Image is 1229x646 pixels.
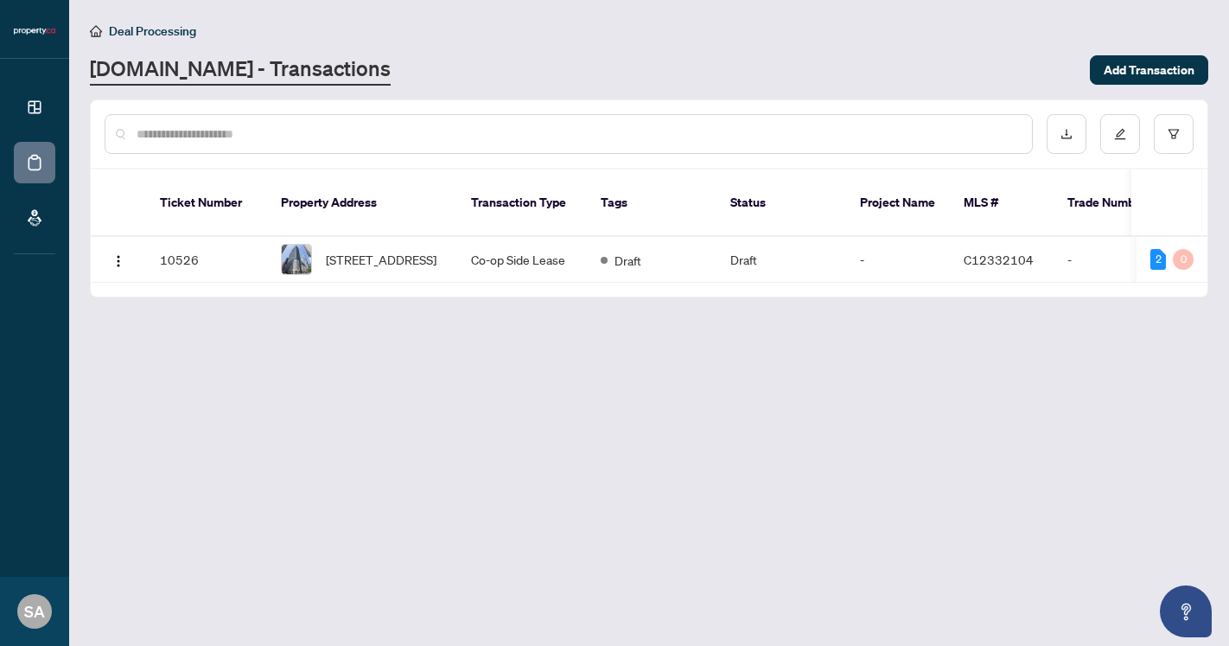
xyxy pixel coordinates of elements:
th: Trade Number [1054,169,1175,237]
span: download [1060,128,1073,140]
th: Property Address [267,169,457,237]
span: filter [1168,128,1180,140]
span: edit [1114,128,1126,140]
span: [STREET_ADDRESS] [326,250,436,269]
span: SA [24,599,45,624]
th: Ticket Number [146,169,267,237]
img: thumbnail-img [282,245,311,274]
button: Open asap [1160,585,1212,637]
td: 10526 [146,237,267,283]
img: Logo [111,254,125,268]
div: 2 [1150,249,1166,270]
span: Deal Processing [109,23,196,39]
span: Draft [614,251,641,270]
span: Add Transaction [1104,56,1194,84]
button: filter [1154,114,1194,154]
td: Co-op Side Lease [457,237,587,283]
td: - [1054,237,1175,283]
div: 0 [1173,249,1194,270]
button: download [1047,114,1086,154]
button: edit [1100,114,1140,154]
th: Tags [587,169,716,237]
button: Add Transaction [1090,55,1208,85]
span: C12332104 [964,252,1034,267]
img: logo [14,26,55,36]
th: Status [716,169,846,237]
a: [DOMAIN_NAME] - Transactions [90,54,391,86]
button: Logo [105,246,132,273]
td: - [846,237,950,283]
th: Transaction Type [457,169,587,237]
td: Draft [716,237,846,283]
span: home [90,25,102,37]
th: Project Name [846,169,950,237]
th: MLS # [950,169,1054,237]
